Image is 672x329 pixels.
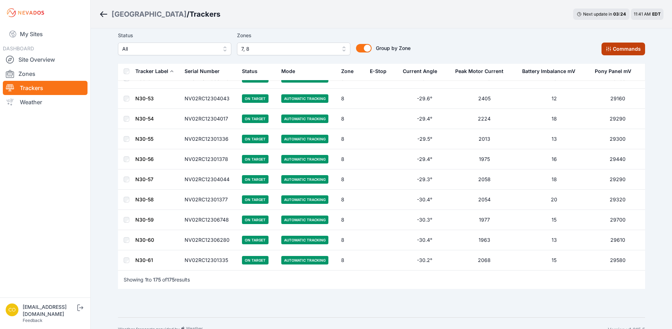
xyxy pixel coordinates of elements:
[591,190,645,210] td: 29320
[281,195,328,204] span: Automatic Tracking
[337,210,366,230] td: 8
[455,68,503,75] div: Peak Motor Current
[613,11,626,17] div: 03 : 24
[180,129,238,149] td: NV02RC12301336
[242,175,269,184] span: On Target
[242,236,269,244] span: On Target
[6,7,45,18] img: Nevados
[242,195,269,204] span: On Target
[451,109,518,129] td: 2224
[185,68,220,75] div: Serial Number
[281,236,328,244] span: Automatic Tracking
[180,230,238,250] td: NV02RC12306280
[399,109,451,129] td: -29.4°
[337,169,366,190] td: 8
[591,129,645,149] td: 29300
[451,169,518,190] td: 2058
[399,169,451,190] td: -29.3°
[337,89,366,109] td: 8
[376,45,411,51] span: Group by Zone
[281,175,328,184] span: Automatic Tracking
[3,45,34,51] span: DASHBOARD
[237,31,350,40] label: Zones
[180,89,238,109] td: NV02RC12304043
[591,89,645,109] td: 29160
[99,5,220,23] nav: Breadcrumb
[341,63,359,80] button: Zone
[3,67,87,81] a: Zones
[281,155,328,163] span: Automatic Tracking
[652,11,661,17] span: EDT
[3,95,87,109] a: Weather
[135,136,153,142] a: N30-55
[518,149,590,169] td: 16
[337,230,366,250] td: 8
[124,276,190,283] p: Showing to of results
[451,190,518,210] td: 2054
[583,11,612,17] span: Next update in
[135,176,153,182] a: N30-57
[518,89,590,109] td: 12
[23,318,43,323] a: Feedback
[337,109,366,129] td: 8
[135,237,154,243] a: N30-60
[23,303,76,318] div: [EMAIL_ADDRESS][DOMAIN_NAME]
[242,256,269,264] span: On Target
[337,149,366,169] td: 8
[237,43,350,55] button: 7, 8
[180,109,238,129] td: NV02RC12304017
[451,89,518,109] td: 2405
[242,135,269,143] span: On Target
[522,63,581,80] button: Battery Imbalance mV
[281,68,295,75] div: Mode
[281,94,328,103] span: Automatic Tracking
[451,230,518,250] td: 1963
[135,68,168,75] div: Tracker Label
[281,216,328,224] span: Automatic Tracking
[167,277,175,283] span: 175
[403,68,437,75] div: Current Angle
[518,109,590,129] td: 18
[591,210,645,230] td: 29700
[187,9,190,19] span: /
[634,11,651,17] span: 11:41 AM
[180,169,238,190] td: NV02RC12304044
[451,210,518,230] td: 1977
[242,155,269,163] span: On Target
[403,63,443,80] button: Current Angle
[595,68,631,75] div: Pony Panel mV
[399,89,451,109] td: -29.6°
[135,116,154,122] a: N30-54
[451,129,518,149] td: 2013
[135,217,154,223] a: N30-59
[281,63,301,80] button: Mode
[451,149,518,169] td: 1975
[135,95,154,101] a: N30-53
[122,45,217,53] span: All
[455,63,509,80] button: Peak Motor Current
[337,129,366,149] td: 8
[341,68,354,75] div: Zone
[135,257,153,263] a: N30-61
[180,190,238,210] td: NV02RC12301377
[118,43,231,55] button: All
[591,250,645,271] td: 29580
[518,169,590,190] td: 18
[399,210,451,230] td: -30.3°
[595,63,637,80] button: Pony Panel mV
[3,52,87,67] a: Site Overview
[518,190,590,210] td: 20
[518,210,590,230] td: 15
[180,210,238,230] td: NV02RC12306748
[281,256,328,264] span: Automatic Tracking
[591,169,645,190] td: 29290
[185,63,225,80] button: Serial Number
[118,31,231,40] label: Status
[518,250,590,271] td: 15
[399,230,451,250] td: -30.4°
[522,68,575,75] div: Battery Imbalance mV
[242,115,269,123] span: On Target
[370,68,386,75] div: E-Stop
[602,43,645,55] button: Commands
[112,9,187,19] div: [GEOGRAPHIC_DATA]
